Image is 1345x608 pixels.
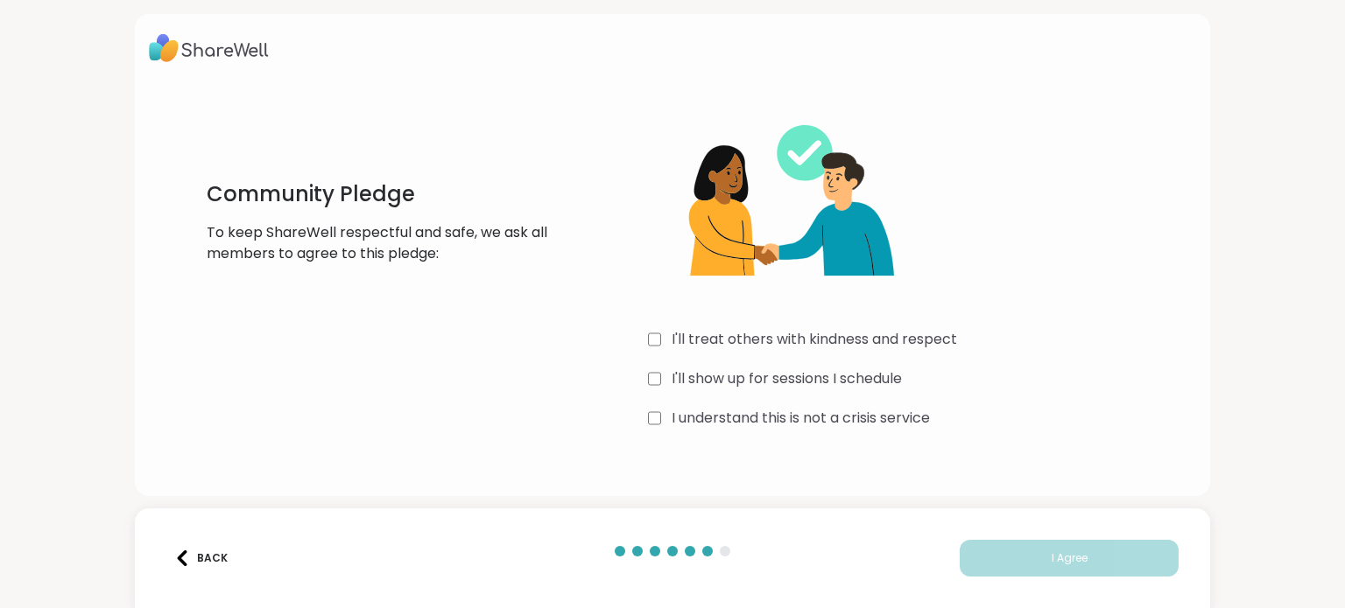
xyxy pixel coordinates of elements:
button: I Agree [960,540,1179,577]
button: Back [166,540,236,577]
img: ShareWell Logo [149,28,269,68]
h1: Community Pledge [207,180,557,208]
p: To keep ShareWell respectful and safe, we ask all members to agree to this pledge: [207,222,557,264]
span: I Agree [1052,550,1088,566]
div: Back [174,550,228,566]
label: I'll treat others with kindness and respect [672,329,957,350]
label: I'll show up for sessions I schedule [672,368,902,389]
label: I understand this is not a crisis service [672,408,930,429]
